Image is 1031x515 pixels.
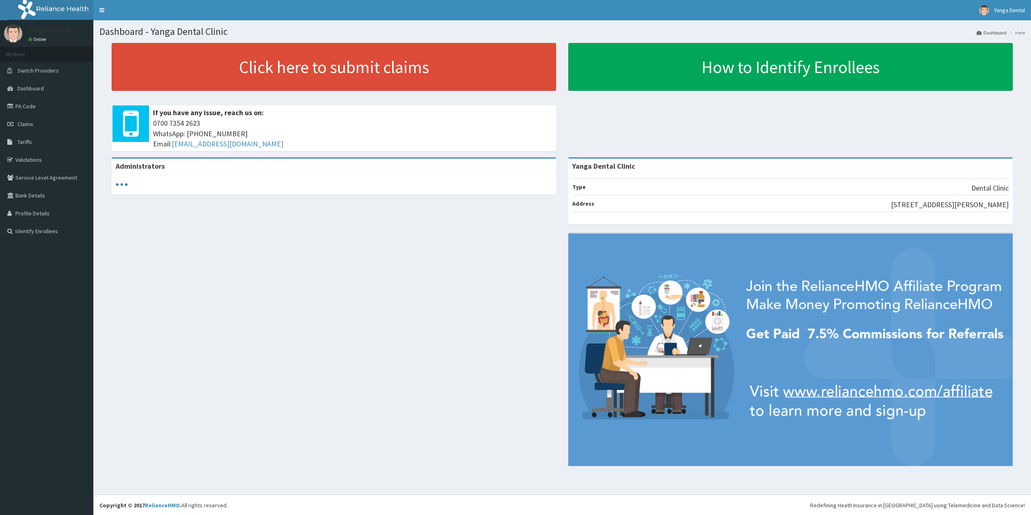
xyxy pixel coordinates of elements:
img: User Image [4,24,22,43]
p: Yanga Dental [28,26,70,34]
p: Dental Clinic [971,183,1009,193]
div: Redefining Heath Insurance in [GEOGRAPHIC_DATA] using Telemedicine and Data Science! [810,501,1025,509]
img: User Image [979,5,989,15]
span: 0700 7354 2623 WhatsApp: [PHONE_NUMBER] Email: [153,118,552,149]
span: Dashboard [17,85,44,92]
b: If you have any issue, reach us on: [153,108,264,117]
span: Yanga Dental [994,6,1025,14]
strong: Copyright © 2017 . [99,502,181,509]
h1: Dashboard - Yanga Dental Clinic [99,26,1025,37]
b: Address [572,200,594,207]
a: How to Identify Enrollees [568,43,1013,91]
a: Click here to submit claims [112,43,556,91]
b: Type [572,183,586,191]
span: Switch Providers [17,67,59,74]
a: Online [28,36,48,42]
a: Dashboard [977,29,1007,36]
span: Tariffs [17,138,32,146]
b: Administrators [116,161,165,171]
a: RelianceHMO [145,502,180,509]
span: Claims [17,120,33,128]
img: provider-team-banner.png [568,234,1013,466]
a: [EMAIL_ADDRESS][DOMAIN_NAME] [172,139,283,148]
strong: Yanga Dental Clinic [572,161,635,171]
p: [STREET_ADDRESS][PERSON_NAME] [891,200,1009,210]
li: Here [1007,29,1025,36]
svg: audio-loading [116,178,128,191]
